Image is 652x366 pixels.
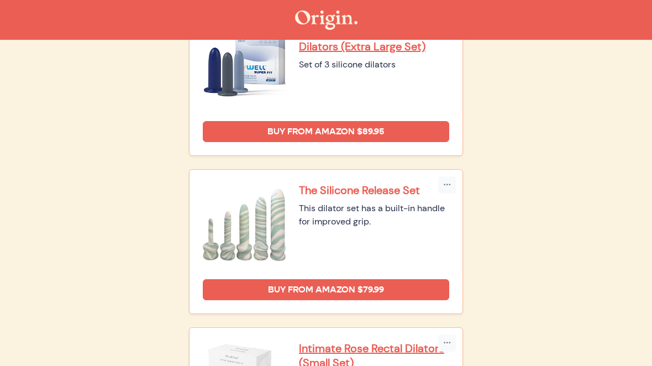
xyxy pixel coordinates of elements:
[203,25,286,108] img: VWELL Super FIT Silicone Dilators (Extra Large Set)
[203,279,449,300] a: Buy from Amazon $79.99
[203,183,286,266] img: The Silicone Release Set
[295,11,357,30] img: The Origin Shop
[299,202,449,228] div: This dilator set has a built-in handle for improved grip.
[299,183,449,197] a: The Silicone Release Set
[299,58,449,71] div: Set of 3 silicone dilators
[203,121,449,142] a: Buy from Amazon $89.95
